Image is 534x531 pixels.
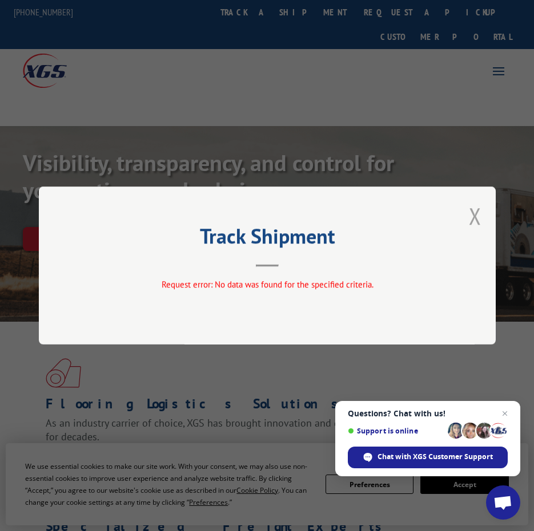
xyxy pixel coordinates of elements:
[348,427,444,435] span: Support is online
[348,447,508,468] span: Chat with XGS Customer Support
[348,409,508,418] span: Questions? Chat with us!
[486,485,520,520] a: Open chat
[469,201,481,231] button: Close modal
[161,279,373,290] span: Request error: No data was found for the specified criteria.
[96,228,439,250] h2: Track Shipment
[378,452,493,462] span: Chat with XGS Customer Support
